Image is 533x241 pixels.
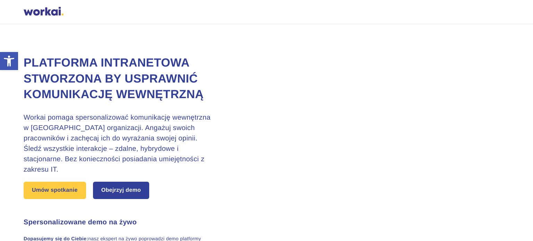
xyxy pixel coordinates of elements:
[24,112,214,175] h3: Workai pomaga spersonalizować komunikację wewnętrzna w [GEOGRAPHIC_DATA] organizacji. Angażuj swo...
[93,182,149,199] a: Obejrzyj demo
[24,182,86,199] a: Umów spotkanie
[24,218,137,226] strong: Spersonalizowane demo na żywo
[24,55,214,103] h1: Platforma intranetowa stworzona by usprawnić komunikację wewnętrzną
